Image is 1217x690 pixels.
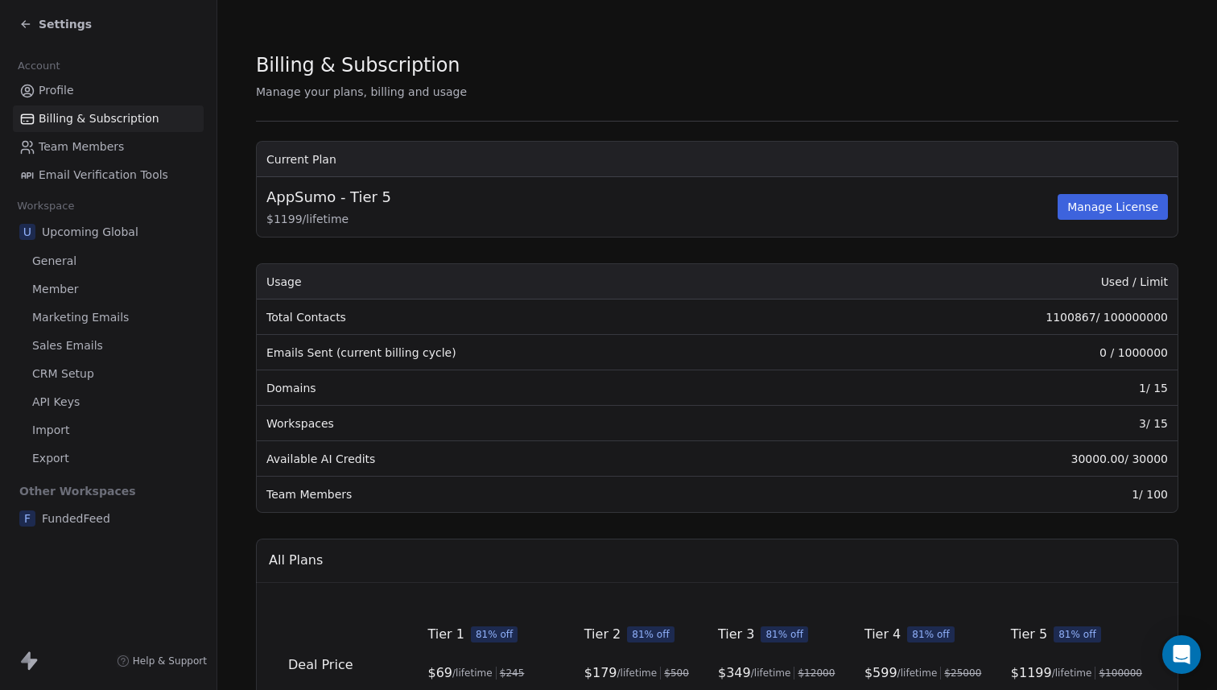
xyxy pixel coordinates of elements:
[42,510,110,527] span: FundedFeed
[13,445,204,472] a: Export
[897,667,938,680] span: /lifetime
[39,16,92,32] span: Settings
[427,625,464,644] span: Tier 1
[806,264,1178,300] th: Used / Limit
[718,663,751,683] span: $ 349
[39,167,168,184] span: Email Verification Tools
[117,655,207,667] a: Help & Support
[42,224,138,240] span: Upcoming Global
[257,300,806,335] td: Total Contacts
[584,625,621,644] span: Tier 2
[864,625,901,644] span: Tier 4
[19,16,92,32] a: Settings
[32,281,79,298] span: Member
[13,248,204,275] a: General
[256,85,467,98] span: Manage your plans, billing and usage
[288,657,353,672] span: Deal Price
[19,510,35,527] span: F
[19,224,35,240] span: U
[798,667,835,680] span: $ 12000
[806,406,1178,441] td: 3 / 15
[13,361,204,387] a: CRM Setup
[1011,663,1052,683] span: $ 1199
[32,253,76,270] span: General
[257,441,806,477] td: Available AI Credits
[13,162,204,188] a: Email Verification Tools
[39,82,74,99] span: Profile
[10,194,81,218] span: Workspace
[761,626,808,642] span: 81% off
[864,663,897,683] span: $ 599
[257,370,806,406] td: Domains
[806,335,1178,370] td: 0 / 1000000
[257,406,806,441] td: Workspaces
[256,53,460,77] span: Billing & Subscription
[10,54,67,78] span: Account
[584,663,617,683] span: $ 179
[269,551,323,570] span: All Plans
[257,335,806,370] td: Emails Sent (current billing cycle)
[13,417,204,444] a: Import
[627,626,675,642] span: 81% off
[32,394,80,411] span: API Keys
[1099,667,1142,680] span: $ 100000
[1011,625,1047,644] span: Tier 5
[257,264,806,300] th: Usage
[944,667,981,680] span: $ 25000
[13,134,204,160] a: Team Members
[806,441,1178,477] td: 30000.00 / 30000
[133,655,207,667] span: Help & Support
[32,450,69,467] span: Export
[1052,667,1092,680] span: /lifetime
[13,389,204,415] a: API Keys
[471,626,518,642] span: 81% off
[32,422,69,439] span: Import
[427,663,452,683] span: $ 69
[13,304,204,331] a: Marketing Emails
[452,667,493,680] span: /lifetime
[257,142,1178,177] th: Current Plan
[1162,635,1201,674] div: Open Intercom Messenger
[1058,194,1168,220] button: Manage License
[39,110,159,127] span: Billing & Subscription
[617,667,658,680] span: /lifetime
[13,333,204,359] a: Sales Emails
[13,276,204,303] a: Member
[664,667,689,680] span: $ 500
[32,309,129,326] span: Marketing Emails
[13,105,204,132] a: Billing & Subscription
[718,625,754,644] span: Tier 3
[13,478,142,504] span: Other Workspaces
[257,477,806,512] td: Team Members
[32,337,103,354] span: Sales Emails
[500,667,525,680] span: $ 245
[907,626,955,642] span: 81% off
[13,77,204,104] a: Profile
[1054,626,1101,642] span: 81% off
[266,187,391,208] span: AppSumo - Tier 5
[806,370,1178,406] td: 1 / 15
[39,138,124,155] span: Team Members
[266,211,1054,227] span: $ 1199 / lifetime
[32,366,94,382] span: CRM Setup
[751,667,791,680] span: /lifetime
[806,477,1178,512] td: 1 / 100
[806,300,1178,335] td: 1100867 / 100000000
